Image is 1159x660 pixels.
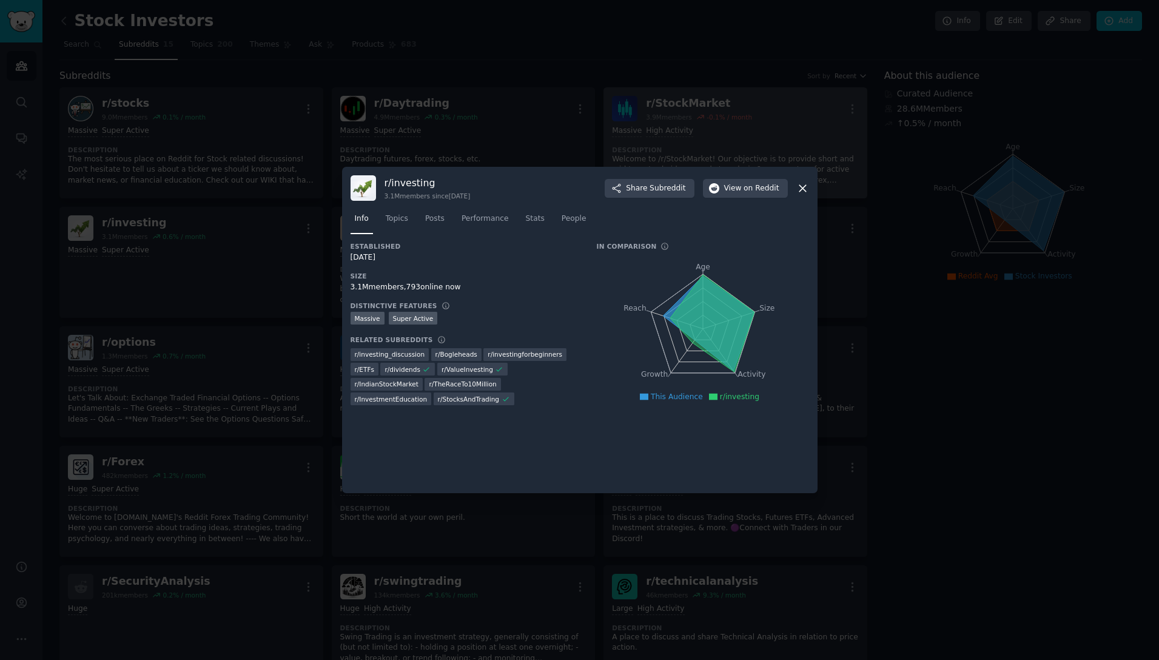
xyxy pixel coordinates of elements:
tspan: Size [759,304,774,312]
span: People [562,214,586,224]
span: r/ TheRaceTo10Million [429,380,496,388]
span: r/ Bogleheads [435,350,477,359]
a: Posts [421,209,449,234]
span: r/ ETFs [355,365,374,374]
button: Viewon Reddit [703,179,788,198]
span: r/investing [720,392,759,401]
h3: r/ investing [385,177,471,189]
div: [DATE] [351,252,580,263]
button: ShareSubreddit [605,179,694,198]
span: r/ IndianStockMarket [355,380,418,388]
span: Info [355,214,369,224]
span: Topics [386,214,408,224]
img: investing [351,175,376,201]
div: Super Active [389,312,438,325]
span: Stats [526,214,545,224]
a: Stats [522,209,549,234]
span: r/ ValueInvesting [442,365,493,374]
h3: Distinctive Features [351,301,437,310]
tspan: Activity [737,371,765,379]
span: Performance [462,214,509,224]
tspan: Reach [623,304,647,312]
span: r/ investing_discussion [355,350,425,359]
a: Topics [381,209,412,234]
span: Subreddit [650,183,685,194]
tspan: Age [696,263,710,271]
span: View [724,183,779,194]
span: This Audience [651,392,703,401]
h3: In Comparison [597,242,657,251]
span: r/ StocksAndTrading [438,395,499,403]
span: r/ investingforbeginners [488,350,562,359]
span: on Reddit [744,183,779,194]
span: Posts [425,214,445,224]
h3: Established [351,242,580,251]
h3: Related Subreddits [351,335,433,344]
a: Performance [457,209,513,234]
span: r/ InvestmentEducation [355,395,428,403]
span: r/ dividends [385,365,420,374]
a: People [557,209,591,234]
div: 3.1M members since [DATE] [385,192,471,200]
tspan: Growth [641,371,668,379]
span: Share [626,183,685,194]
div: Massive [351,312,385,325]
div: 3.1M members, 793 online now [351,282,580,293]
a: Info [351,209,373,234]
h3: Size [351,272,580,280]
